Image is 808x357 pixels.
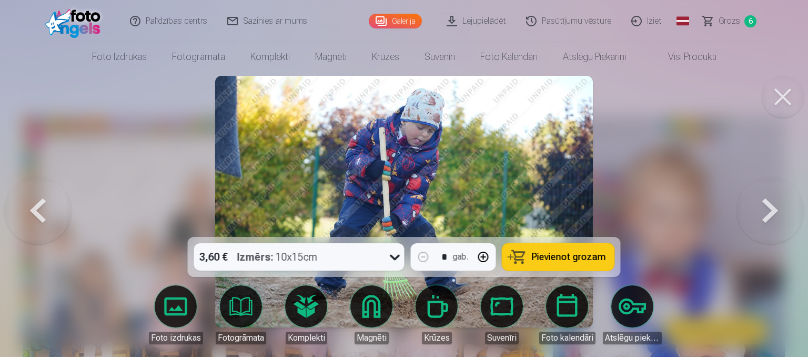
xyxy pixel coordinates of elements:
div: Krūzes [422,332,452,344]
a: Suvenīri [472,285,531,344]
a: Foto izdrukas [146,285,205,344]
strong: Izmērs : [237,250,274,264]
div: 3,60 € [194,243,233,271]
a: Foto kalendāri [538,285,597,344]
a: Fotogrāmata [211,285,270,344]
a: Krūzes [359,42,412,72]
span: 6 [744,15,756,27]
div: 10x15cm [237,243,318,271]
a: Magnēti [342,285,401,344]
a: Magnēti [302,42,359,72]
a: Komplekti [277,285,336,344]
div: Suvenīri [485,332,519,344]
div: Foto izdrukas [149,332,203,344]
div: Fotogrāmata [216,332,266,344]
a: Krūzes [407,285,466,344]
div: Magnēti [355,332,389,344]
a: Fotogrāmata [159,42,238,72]
button: Pievienot grozam [502,243,614,271]
a: Foto kalendāri [468,42,550,72]
a: Visi produkti [639,42,729,72]
span: Grozs [719,15,740,27]
a: Galerija [369,14,422,28]
a: Atslēgu piekariņi [603,285,662,344]
a: Komplekti [238,42,302,72]
a: Foto izdrukas [79,42,159,72]
div: gab. [453,251,469,263]
span: Pievienot grozam [532,252,606,262]
img: /fa1 [45,4,106,38]
div: Komplekti [286,332,327,344]
div: Atslēgu piekariņi [603,332,662,344]
a: Suvenīri [412,42,468,72]
div: Foto kalendāri [539,332,595,344]
a: Atslēgu piekariņi [550,42,639,72]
